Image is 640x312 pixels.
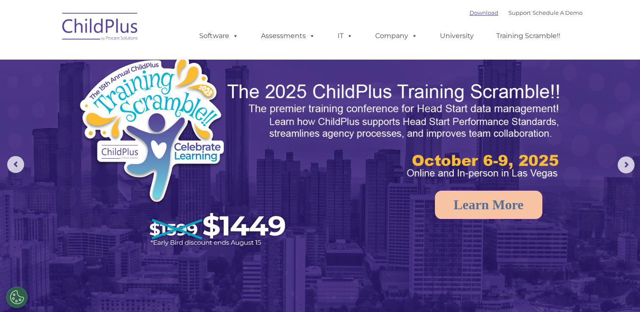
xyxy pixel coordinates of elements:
[329,27,361,44] a: IT
[502,221,640,312] iframe: Chat Widget
[367,27,426,44] a: Company
[533,9,582,16] a: Schedule A Demo
[435,191,542,219] a: Learn More
[191,27,247,44] a: Software
[470,9,498,16] a: Download
[508,9,531,16] a: Support
[488,27,569,44] a: Training Scramble!!
[253,27,324,44] a: Assessments
[6,287,27,308] button: Cookies Settings
[118,90,154,97] span: Phone number
[470,9,582,16] font: |
[118,56,143,62] span: Last name
[58,7,143,49] img: ChildPlus by Procare Solutions
[431,27,482,44] a: University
